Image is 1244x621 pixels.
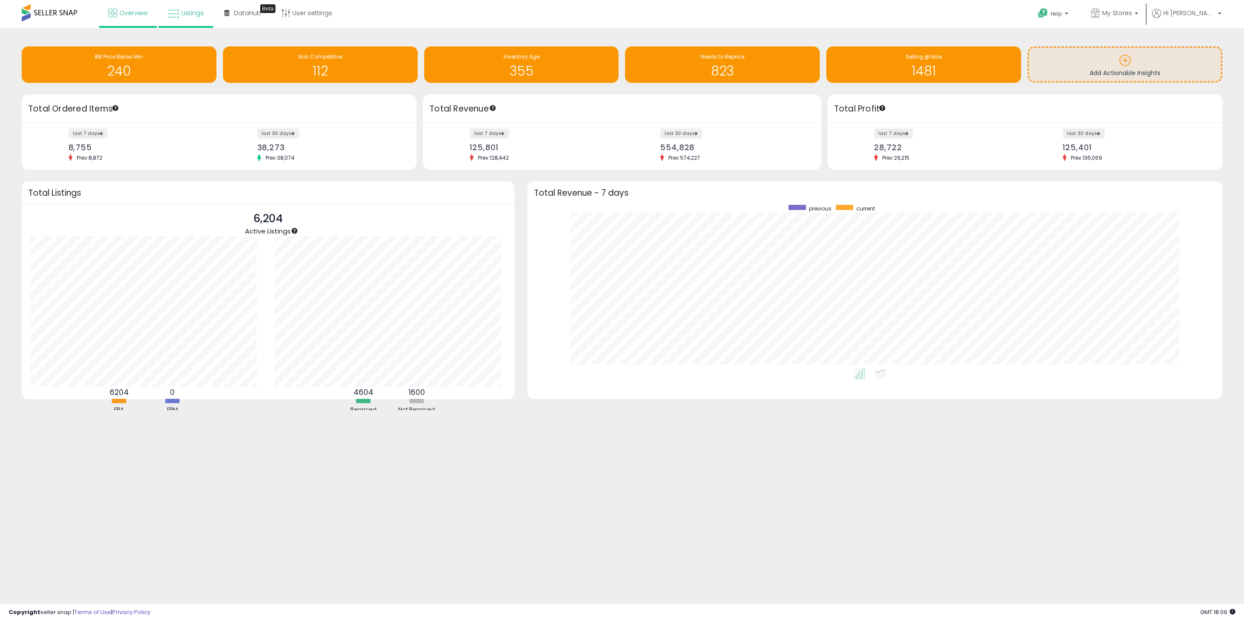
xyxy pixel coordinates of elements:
h3: Total Revenue - 7 days [534,190,1216,196]
b: 4604 [354,387,373,398]
div: 125,401 [1063,143,1207,152]
div: Tooltip anchor [111,104,119,112]
a: Selling @ Max 1481 [826,46,1021,83]
span: Hi [PERSON_NAME] [1163,9,1215,17]
h1: 112 [227,64,413,78]
div: Tooltip anchor [489,104,497,112]
span: Active Listings [245,227,291,236]
span: Non Competitive [298,53,342,60]
h1: 355 [429,64,615,78]
span: current [856,205,875,212]
h3: Total Revenue [429,103,815,115]
span: Prev: 136,069 [1067,154,1107,161]
a: BB Price Below Min 240 [22,46,216,83]
b: 1600 [409,387,425,398]
span: Prev: 38,074 [261,154,299,161]
label: last 7 days [69,128,108,138]
h1: 1481 [831,64,1017,78]
span: Listings [181,9,204,17]
a: Hi [PERSON_NAME] [1152,9,1221,28]
label: last 7 days [874,128,913,138]
span: Prev: 128,442 [474,154,513,161]
div: FBM [147,406,199,414]
div: 28,722 [874,143,1018,152]
a: Needs to Reprice 823 [625,46,820,83]
span: Selling @ Max [906,53,942,60]
div: Tooltip anchor [291,227,298,235]
a: Help [1031,1,1077,28]
a: Add Actionable Insights [1029,48,1221,81]
label: last 30 days [257,128,299,138]
label: last 7 days [470,128,509,138]
span: Help [1051,10,1062,17]
i: Get Help [1038,8,1048,19]
span: Prev: 8,872 [72,154,107,161]
span: My Stores [1102,9,1132,17]
div: 125,801 [470,143,615,152]
b: 0 [170,387,175,398]
span: DataHub [234,9,261,17]
div: Tooltip anchor [878,104,886,112]
h3: Total Ordered Items [28,103,410,115]
div: Tooltip anchor [260,4,275,13]
h3: Total Profit [834,103,1216,115]
div: 554,828 [660,143,806,152]
p: 6,204 [245,210,291,227]
span: Needs to Reprice [701,53,744,60]
span: BB Price Below Min [95,53,143,60]
span: Inventory Age [504,53,540,60]
h1: 240 [26,64,212,78]
span: Overview [119,9,147,17]
div: 8,755 [69,143,213,152]
span: Prev: 29,215 [878,154,914,161]
div: FBA [93,406,145,414]
a: Inventory Age 355 [424,46,619,83]
h3: Total Listings [28,190,508,196]
div: Repriced [337,406,390,414]
a: Non Competitive 112 [223,46,418,83]
span: Add Actionable Insights [1090,69,1160,77]
div: 38,273 [257,143,402,152]
span: previous [809,205,832,212]
div: Not Repriced [391,406,443,414]
h1: 823 [629,64,815,78]
b: 6204 [110,387,129,398]
span: Prev: 574,227 [664,154,704,161]
label: last 30 days [660,128,702,138]
label: last 30 days [1063,128,1105,138]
